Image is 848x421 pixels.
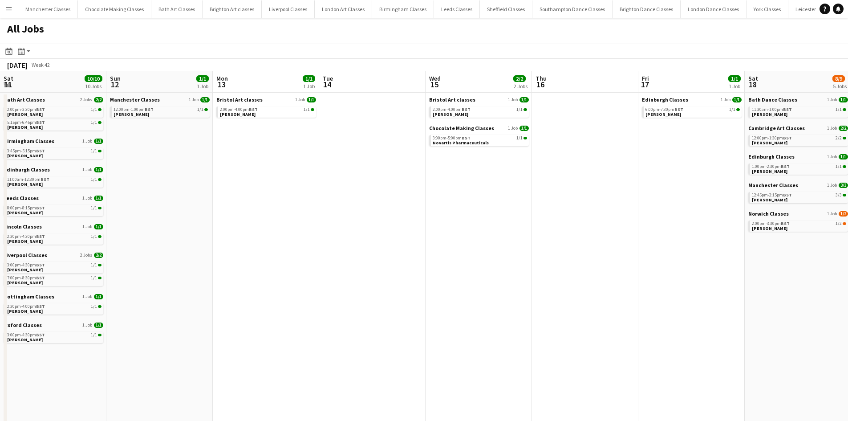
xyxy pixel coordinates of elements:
[145,106,154,112] span: BST
[114,106,208,117] a: 12:00pm-1:00pmBST1/1[PERSON_NAME]
[645,107,683,112] span: 6:00pm-7:30pm
[29,61,52,68] span: Week 42
[827,154,837,159] span: 1 Job
[783,192,792,198] span: BST
[82,139,92,144] span: 1 Job
[433,140,489,146] span: Novartis Pharmaceuticals
[748,125,848,131] a: Cambridge Art Classes1 Job2/2
[4,223,42,230] span: Lincoln Classes
[433,135,527,145] a: 3:00pm-5:00pmBST1/1Novartis Pharmaceuticals
[839,154,848,159] span: 1/1
[752,192,846,202] a: 12:45pm-2:15pmBST3/3[PERSON_NAME]
[836,136,842,140] span: 2/2
[197,107,203,112] span: 1/1
[748,125,848,153] div: Cambridge Art Classes1 Job2/212:00pm-1:30pmBST2/2[PERSON_NAME]
[462,106,471,112] span: BST
[514,83,527,90] div: 2 Jobs
[303,75,315,82] span: 1/1
[196,75,209,82] span: 1/1
[747,0,788,18] button: York Classes
[85,83,102,90] div: 10 Jobs
[433,111,468,117] span: Eva Bakouras
[82,224,92,229] span: 1 Job
[508,97,518,102] span: 1 Job
[783,135,792,141] span: BST
[94,97,103,102] span: 2/2
[752,163,846,174] a: 1:00pm-2:30pmBST1/1[PERSON_NAME]
[110,96,210,103] a: Manchester Classes1 Job1/1
[429,96,529,125] div: Bristol Art classes1 Job1/12:00pm-4:00pmBST1/1[PERSON_NAME]
[98,235,101,238] span: 1/1
[36,119,45,125] span: BST
[748,96,848,125] div: Bath Dance Classes1 Job1/111:30am-1:00pmBST1/1[PERSON_NAME]
[98,264,101,266] span: 1/1
[536,74,547,82] span: Thu
[315,0,372,18] button: London Art Classes
[752,164,790,169] span: 1:00pm-2:30pm
[681,0,747,18] button: London Dance Classes
[519,97,529,102] span: 1/1
[781,163,790,169] span: BST
[7,332,101,342] a: 3:00pm-4:30pmBST1/1[PERSON_NAME]
[7,149,45,153] span: 3:45pm-5:15pm
[721,97,730,102] span: 1 Job
[98,305,101,308] span: 1/1
[7,262,101,272] a: 3:00pm-4:30pmBST1/1[PERSON_NAME]
[36,205,45,211] span: BST
[480,0,532,18] button: Sheffield Classes
[839,97,848,102] span: 1/1
[200,97,210,102] span: 1/1
[513,75,526,82] span: 2/2
[7,280,43,286] span: Lisa Hyland
[752,107,792,112] span: 11:30am-1:00pm
[189,97,199,102] span: 1 Job
[7,205,101,215] a: 8:00pm-8:15pmBST1/1[PERSON_NAME]
[82,323,92,328] span: 1 Job
[151,0,203,18] button: Bath Art Classes
[748,153,848,160] a: Edinburgh Classes1 Job1/1
[832,75,845,82] span: 8/9
[4,166,50,173] span: Edinburgh Classes
[7,148,101,158] a: 3:45pm-5:15pmBST1/1[PERSON_NAME]
[747,79,758,90] span: 18
[304,107,310,112] span: 1/1
[91,263,97,267] span: 1/1
[641,79,649,90] span: 17
[110,96,210,119] div: Manchester Classes1 Job1/112:00pm-1:00pmBST1/1[PERSON_NAME]
[429,74,441,82] span: Wed
[4,293,103,322] div: Nottingham Classes1 Job1/12:30pm-4:00pmBST1/1[PERSON_NAME]
[7,177,49,182] span: 11:00am-12:30pm
[91,304,97,309] span: 1/1
[429,125,529,148] div: Chocolate Making Classes1 Job1/13:00pm-5:00pmBST1/1Novartis Pharmaceuticals
[843,194,846,196] span: 3/3
[827,211,837,217] span: 1 Job
[833,83,847,90] div: 5 Jobs
[85,75,102,82] span: 10/10
[534,79,547,90] span: 16
[613,0,681,18] button: Brighton Dance Classes
[82,167,92,172] span: 1 Job
[7,337,43,343] span: Jema Pile
[728,75,741,82] span: 1/1
[110,96,160,103] span: Manchester Classes
[836,193,842,197] span: 3/3
[4,322,103,328] a: Oxford Classes1 Job1/1
[748,125,805,131] span: Cambridge Art Classes
[748,182,798,188] span: Manchester Classes
[94,196,103,201] span: 1/1
[752,197,787,203] span: Kirsty Mcclean
[91,234,97,239] span: 1/1
[843,165,846,168] span: 1/1
[752,135,846,145] a: 12:00pm-1:30pmBST2/2[PERSON_NAME]
[7,210,43,216] span: Karina Day
[4,195,39,201] span: Leeds Classes
[783,106,792,112] span: BST
[4,223,103,230] a: Lincoln Classes1 Job1/1
[736,108,740,111] span: 1/1
[7,176,101,187] a: 11:00am-12:30pmBST1/1[PERSON_NAME]
[843,222,846,225] span: 1/2
[7,120,45,125] span: 5:15pm-6:45pm
[7,119,101,130] a: 5:15pm-6:45pmBST1/1[PERSON_NAME]
[519,126,529,131] span: 1/1
[323,74,333,82] span: Tue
